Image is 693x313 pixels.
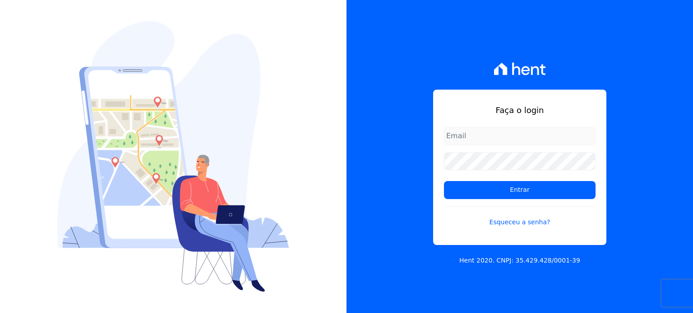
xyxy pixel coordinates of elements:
[444,127,596,145] input: Email
[444,181,596,199] input: Entrar
[57,21,289,292] img: Login
[444,206,596,227] a: Esqueceu a senha?
[459,256,580,265] p: Hent 2020. CNPJ: 35.429.428/0001-39
[444,104,596,116] h1: Faça o login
